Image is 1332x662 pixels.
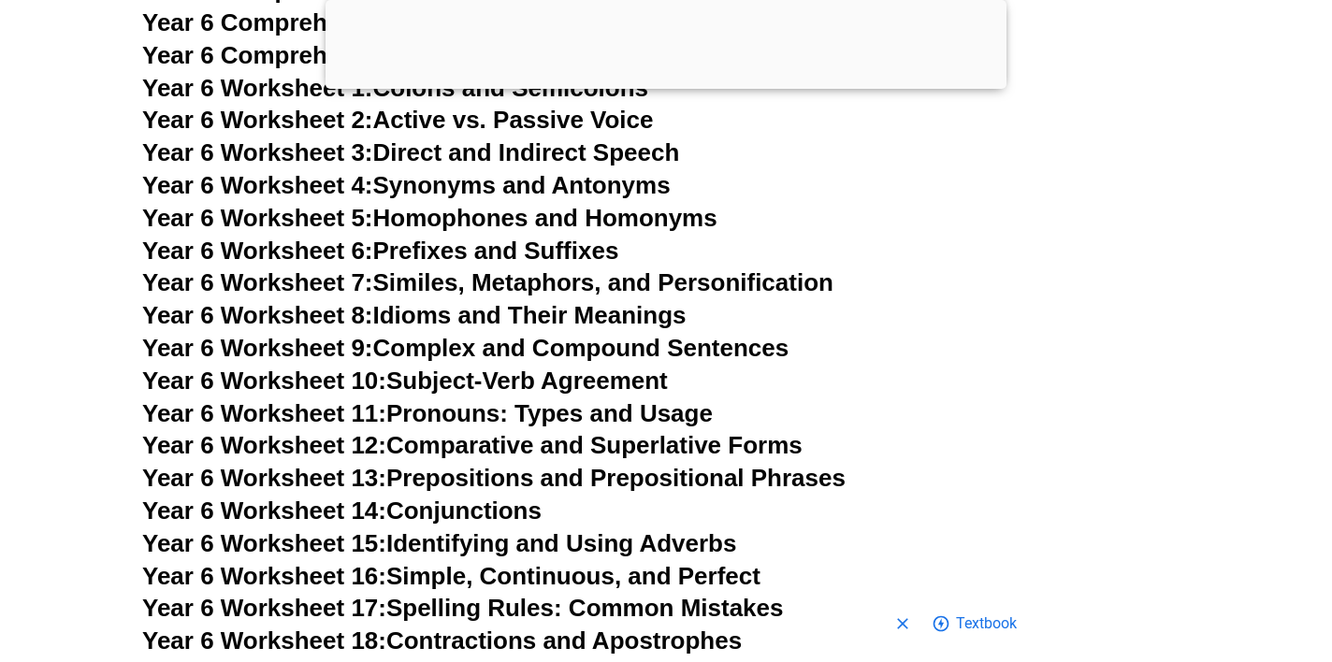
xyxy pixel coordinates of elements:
[142,106,653,134] a: Year 6 Worksheet 2:Active vs. Passive Voice
[142,464,386,492] span: Year 6 Worksheet 13:
[142,138,373,166] span: Year 6 Worksheet 3:
[142,399,386,427] span: Year 6 Worksheet 11:
[142,204,717,232] a: Year 6 Worksheet 5:Homophones and Homonyms
[142,529,736,557] a: Year 6 Worksheet 15:Identifying and Using Adverbs
[142,464,846,492] a: Year 6 Worksheet 13:Prepositions and Prepositional Phrases
[142,594,783,622] a: Year 6 Worksheet 17:Spelling Rules: Common Mistakes
[956,603,1017,640] span: Go to shopping options for Textbook
[142,301,686,329] a: Year 6 Worksheet 8:Idioms and Their Meanings
[1011,451,1332,662] iframe: Chat Widget
[142,626,742,655] a: Year 6 Worksheet 18:Contractions and Apostrophes
[142,334,373,362] span: Year 6 Worksheet 9:
[142,562,386,590] span: Year 6 Worksheet 16:
[142,399,713,427] a: Year 6 Worksheet 11:Pronouns: Types and Usage
[893,614,912,633] svg: Close shopping anchor
[142,106,373,134] span: Year 6 Worksheet 2:
[142,431,386,459] span: Year 6 Worksheet 12:
[142,171,671,199] a: Year 6 Worksheet 4:Synonyms and Antonyms
[142,268,373,296] span: Year 6 Worksheet 7:
[142,204,373,232] span: Year 6 Worksheet 5:
[142,496,386,525] span: Year 6 Worksheet 14:
[142,496,542,525] a: Year 6 Worksheet 14:Conjunctions
[142,268,833,296] a: Year 6 Worksheet 7:Similes, Metaphors, and Personification
[142,8,979,36] a: Year 6 Comprehension Worksheet 14:[PERSON_NAME]’s Magical Dream
[142,562,760,590] a: Year 6 Worksheet 16:Simple, Continuous, and Perfect
[142,138,679,166] a: Year 6 Worksheet 3:Direct and Indirect Speech
[142,431,803,459] a: Year 6 Worksheet 12:Comparative and Superlative Forms
[142,529,386,557] span: Year 6 Worksheet 15:
[142,334,789,362] a: Year 6 Worksheet 9:Complex and Compound Sentences
[142,594,386,622] span: Year 6 Worksheet 17:
[142,237,618,265] a: Year 6 Worksheet 6:Prefixes and Suffixes
[142,41,855,69] a: Year 6 Comprehension Worksheet 15:The Dreamy Gold Medal
[142,171,373,199] span: Year 6 Worksheet 4:
[142,367,386,395] span: Year 6 Worksheet 10:
[142,367,668,395] a: Year 6 Worksheet 10:Subject-Verb Agreement
[142,41,578,69] span: Year 6 Comprehension Worksheet 15:
[142,626,386,655] span: Year 6 Worksheet 18:
[142,301,373,329] span: Year 6 Worksheet 8:
[142,74,648,102] a: Year 6 Worksheet 1:Colons and Semicolons
[142,74,373,102] span: Year 6 Worksheet 1:
[142,8,578,36] span: Year 6 Comprehension Worksheet 14:
[142,237,373,265] span: Year 6 Worksheet 6:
